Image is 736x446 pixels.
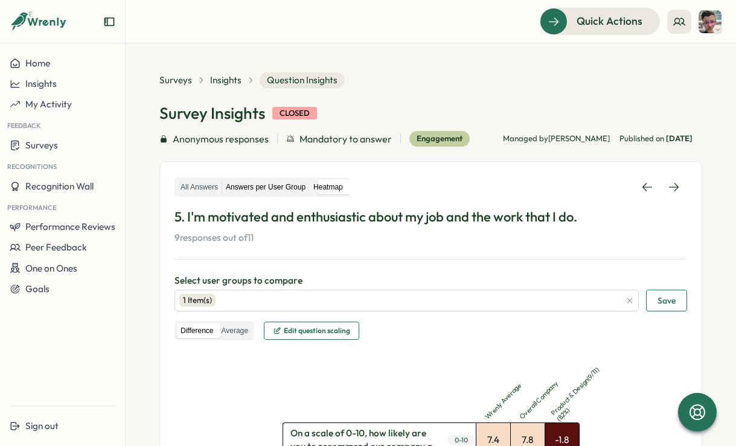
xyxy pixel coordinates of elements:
label: Difference [177,323,217,339]
p: Overall Company [517,365,574,421]
label: Average [217,323,251,339]
p: 9 responses out of 11 [174,231,687,244]
span: 0 - 10 [447,435,475,445]
p: Select user groups to compare [174,274,687,287]
label: Answers per User Group [222,180,309,195]
span: Question Insights [260,72,345,88]
img: Chris Forlano [699,10,722,33]
label: All Answers [177,180,222,195]
button: Quick Actions [540,8,660,34]
button: Edit question scaling [264,322,359,340]
label: Heatmap [310,180,347,195]
span: Sign out [25,420,59,432]
span: Published on [619,133,693,144]
span: One on Ones [25,263,77,274]
span: Quick Actions [577,13,642,29]
button: Expand sidebar [103,16,115,28]
div: closed [272,107,317,120]
div: Engagement [409,131,470,147]
span: [PERSON_NAME] [548,133,610,143]
button: Save [646,290,687,311]
p: Product & Design ( 9 / 11 ) ( 82 %) [549,361,612,424]
span: Recognition Wall [25,180,94,192]
span: Goals [25,283,50,295]
span: Mandatory to answer [299,132,392,147]
p: Wrenly Average [483,365,540,421]
span: Save [658,290,676,311]
p: 5. I'm motivated and enthusiastic about my job and the work that I do. [174,208,687,226]
span: Home [25,57,50,69]
p: Managed by [503,133,610,144]
span: Insights [25,78,57,89]
a: Insights [210,74,242,87]
div: 1 Item(s) [179,294,216,307]
span: Edit question scaling [284,327,350,334]
span: Anonymous responses [173,132,269,147]
h1: Survey Insights [159,103,265,124]
span: Performance Reviews [25,221,115,232]
span: Surveys [25,139,58,151]
span: Peer Feedback [25,241,87,253]
a: Surveys [159,74,192,87]
span: [DATE] [666,133,693,143]
span: My Activity [25,98,72,110]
